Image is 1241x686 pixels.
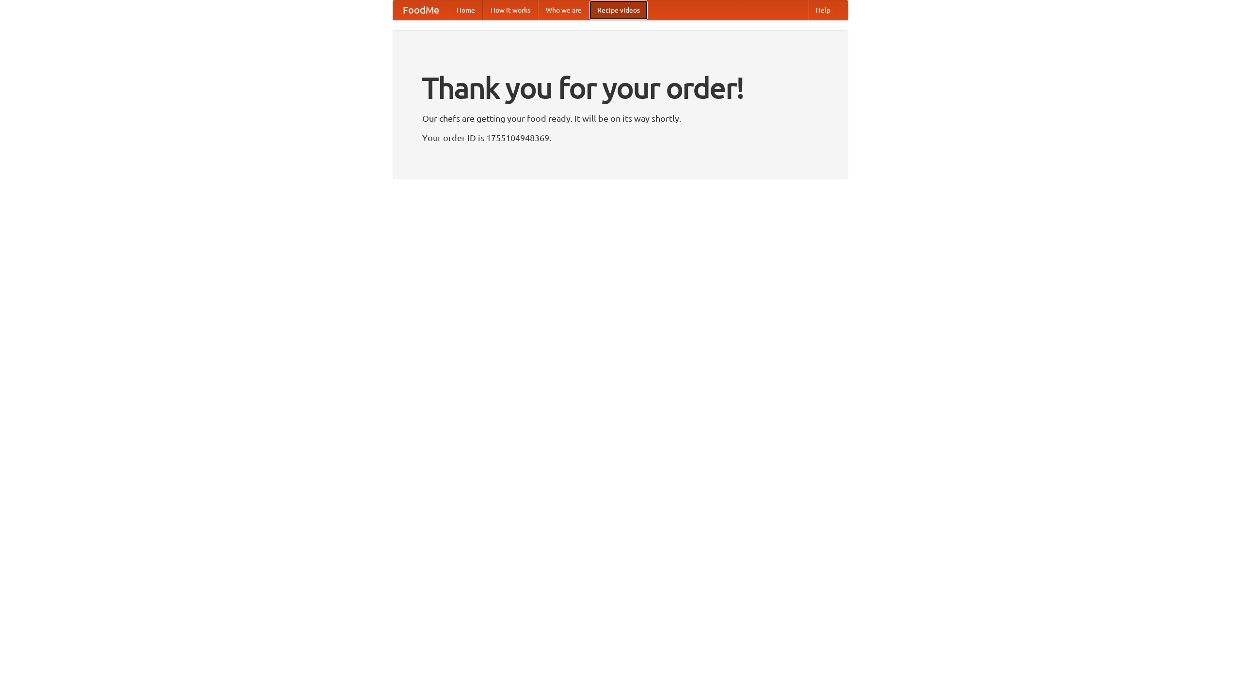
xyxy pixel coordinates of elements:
p: Our chefs are getting your food ready. It will be on its way shortly. [422,111,819,126]
p: Your order ID is 1755104948369. [422,130,819,145]
a: Recipe videos [589,0,648,20]
a: Who we are [538,0,589,20]
a: Home [449,0,483,20]
a: How it works [483,0,538,20]
h1: Thank you for your order! [422,64,819,111]
a: FoodMe [393,0,449,20]
a: Help [808,0,838,20]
